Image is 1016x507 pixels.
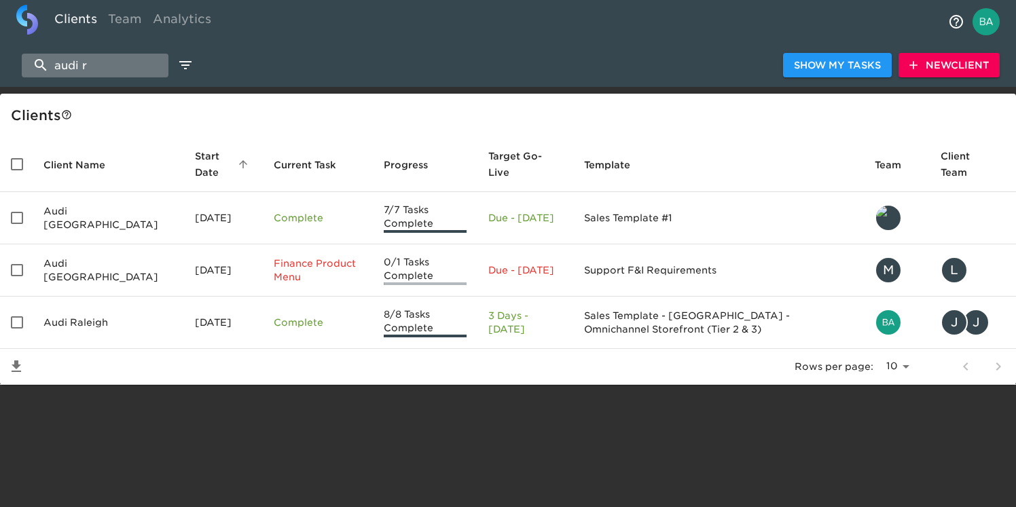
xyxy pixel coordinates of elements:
[573,244,865,297] td: Support F&I Requirements
[875,204,919,231] div: tyler@roadster.com
[783,53,892,78] button: Show My Tasks
[184,297,263,349] td: [DATE]
[43,157,123,173] span: Client Name
[941,257,1005,284] div: lzuniga@indigoautogroup.com
[488,309,562,336] p: 3 Days - [DATE]
[33,244,184,297] td: Audi [GEOGRAPHIC_DATA]
[941,309,1005,336] div: jonathan.hughes@holman.com, JONATHAN.HUGHES@HOLMAN.COM
[794,57,881,74] span: Show My Tasks
[373,192,477,244] td: 7/7 Tasks Complete
[488,148,562,181] span: Target Go-Live
[879,356,914,377] select: rows per page
[11,105,1011,126] div: Client s
[962,309,990,336] div: J
[488,263,562,277] p: Due - [DATE]
[274,157,354,173] span: Current Task
[899,53,1000,78] button: NewClient
[573,192,865,244] td: Sales Template #1
[274,257,361,284] p: Finance Product Menu
[940,5,973,38] button: notifications
[941,148,1005,181] span: Client Team
[876,310,901,335] img: bailey.rubin@cdk.com
[373,297,477,349] td: 8/8 Tasks Complete
[384,157,446,173] span: Progress
[49,5,103,38] a: Clients
[876,206,901,230] img: tyler@roadster.com
[61,109,72,120] svg: This is a list of all of your clients and clients shared with you
[184,192,263,244] td: [DATE]
[373,244,477,297] td: 0/1 Tasks Complete
[875,257,902,284] div: M
[488,148,545,181] span: Target Go-Live
[184,244,263,297] td: [DATE]
[795,360,873,373] p: Rows per page:
[22,54,168,77] input: search
[16,5,38,35] img: logo
[584,157,648,173] span: Template
[195,148,252,181] span: Start Date
[274,211,361,225] p: Complete
[941,257,968,284] div: L
[941,309,968,336] div: J
[274,157,336,173] span: This is the next Task in this Hub that should be completed
[33,297,184,349] td: Audi Raleigh
[174,54,197,77] button: edit
[147,5,217,38] a: Analytics
[875,157,919,173] span: Team
[573,297,865,349] td: Sales Template - [GEOGRAPHIC_DATA] - Omnichannel Storefront (Tier 2 & 3)
[103,5,147,38] a: Team
[909,57,989,74] span: New Client
[33,192,184,244] td: Audi [GEOGRAPHIC_DATA]
[875,309,919,336] div: bailey.rubin@cdk.com
[973,8,1000,35] img: Profile
[875,257,919,284] div: michael.beck@roadster.com
[488,211,562,225] p: Due - [DATE]
[274,316,361,329] p: Complete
